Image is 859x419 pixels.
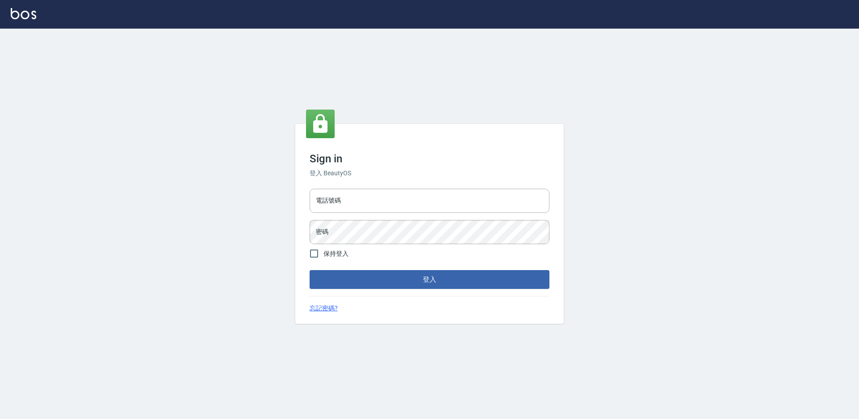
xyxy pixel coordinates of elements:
img: Logo [11,8,36,19]
span: 保持登入 [323,249,349,258]
h3: Sign in [310,152,549,165]
button: 登入 [310,270,549,289]
a: 忘記密碼? [310,304,338,313]
h6: 登入 BeautyOS [310,169,549,178]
